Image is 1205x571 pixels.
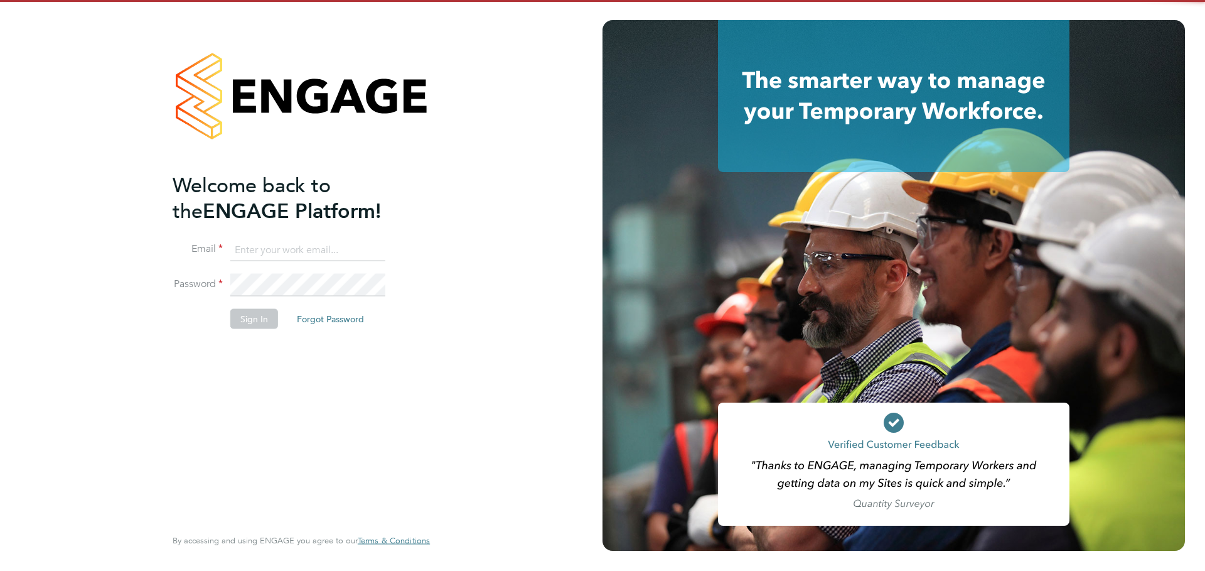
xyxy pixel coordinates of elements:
span: Welcome back to the [173,173,331,223]
a: Terms & Conditions [358,536,430,546]
label: Password [173,278,223,291]
span: By accessing and using ENGAGE you agree to our [173,535,430,546]
label: Email [173,242,223,256]
input: Enter your work email... [230,239,385,261]
button: Sign In [230,309,278,329]
span: Terms & Conditions [358,535,430,546]
h2: ENGAGE Platform! [173,172,417,224]
button: Forgot Password [287,309,374,329]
